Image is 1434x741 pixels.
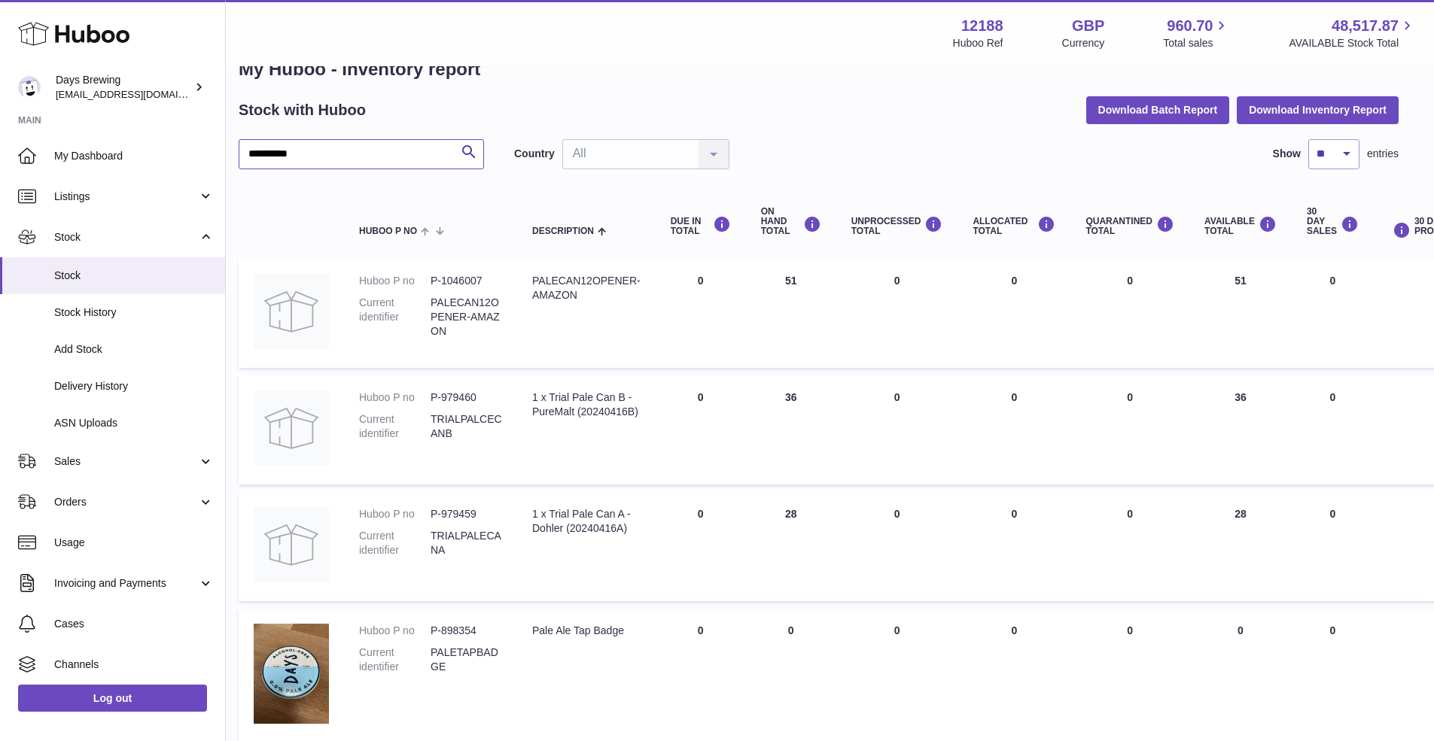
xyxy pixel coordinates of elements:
td: 0 [1292,375,1374,484]
td: 0 [958,259,1070,368]
div: ON HAND Total [761,207,821,237]
dd: P-898354 [431,624,502,638]
td: 0 [836,375,958,484]
button: Download Batch Report [1086,96,1230,123]
span: Orders [54,495,198,509]
label: Country [514,147,555,161]
td: 0 [958,492,1070,601]
span: Delivery History [54,379,214,393]
div: QUARANTINED Total [1085,216,1174,236]
img: product image [254,624,329,724]
div: Pale Ale Tap Badge [532,624,641,638]
td: 51 [746,259,836,368]
div: Days Brewing [56,73,191,102]
span: Listings [54,190,198,204]
span: Usage [54,536,214,550]
div: DUE IN TOTAL [671,216,731,236]
span: Stock [54,269,214,283]
span: Total sales [1163,36,1230,50]
dd: PALECAN12OPENER-AMAZON [431,296,502,339]
td: 0 [656,375,746,484]
div: Huboo Ref [953,36,1003,50]
span: [EMAIL_ADDRESS][DOMAIN_NAME] [56,88,221,100]
span: 0 [1127,275,1133,287]
td: 0 [836,259,958,368]
span: 48,517.87 [1332,16,1399,36]
td: 51 [1189,259,1292,368]
a: 48,517.87 AVAILABLE Stock Total [1289,16,1416,50]
strong: GBP [1072,16,1104,36]
dd: P-979460 [431,390,502,405]
dt: Current identifier [359,645,431,674]
strong: 12188 [961,16,1003,36]
td: 36 [746,375,836,484]
span: Huboo P no [359,226,417,236]
span: 0 [1127,391,1133,403]
span: AVAILABLE Stock Total [1289,36,1416,50]
td: 0 [1292,492,1374,601]
span: Invoicing and Payments [54,576,198,591]
td: 0 [836,492,958,601]
img: product image [254,507,329,582]
dt: Huboo P no [359,507,431,521]
div: 1 x Trial Pale Can B - PureMalt (20240416B) [532,390,641,419]
td: 0 [958,375,1070,484]
span: My Dashboard [54,149,214,163]
div: Currency [1062,36,1105,50]
img: product image [254,274,329,349]
div: UNPROCESSED Total [851,216,943,236]
dd: TRIALPALCECANB [431,412,502,441]
span: Sales [54,454,198,469]
div: ALLOCATED Total [973,216,1055,236]
div: 1 x Trial Pale Can A - Dohler (20240416A) [532,507,641,536]
img: helena@daysbrewing.com [18,76,41,99]
td: 0 [656,492,746,601]
td: 36 [1189,375,1292,484]
td: 28 [746,492,836,601]
dt: Huboo P no [359,274,431,288]
td: 0 [656,259,746,368]
dt: Current identifier [359,412,431,441]
span: entries [1367,147,1399,161]
div: AVAILABLE Total [1204,216,1277,236]
img: product image [254,390,329,466]
td: 28 [1189,492,1292,601]
span: 960.70 [1167,16,1213,36]
span: Channels [54,657,214,672]
dt: Current identifier [359,296,431,339]
span: Cases [54,617,214,631]
span: Add Stock [54,342,214,357]
dd: TRIALPALECANA [431,529,502,557]
a: 960.70 Total sales [1163,16,1230,50]
dd: PALETAPBADGE [431,645,502,674]
a: Log out [18,685,207,712]
td: 0 [1292,259,1374,368]
h2: Stock with Huboo [239,100,366,120]
dd: P-1046007 [431,274,502,288]
span: ASN Uploads [54,416,214,430]
dd: P-979459 [431,507,502,521]
span: Description [532,226,594,236]
span: Stock [54,230,198,244]
h1: My Huboo - Inventory report [239,57,1399,81]
button: Download Inventory Report [1237,96,1399,123]
label: Show [1273,147,1301,161]
dt: Huboo P no [359,390,431,405]
dt: Huboo P no [359,624,431,638]
div: 30 DAY SALES [1307,207,1359,237]
div: PALECAN12OPENER-AMAZON [532,274,641,302]
span: 0 [1127,624,1133,636]
span: 0 [1127,508,1133,520]
dt: Current identifier [359,529,431,557]
span: Stock History [54,305,214,320]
